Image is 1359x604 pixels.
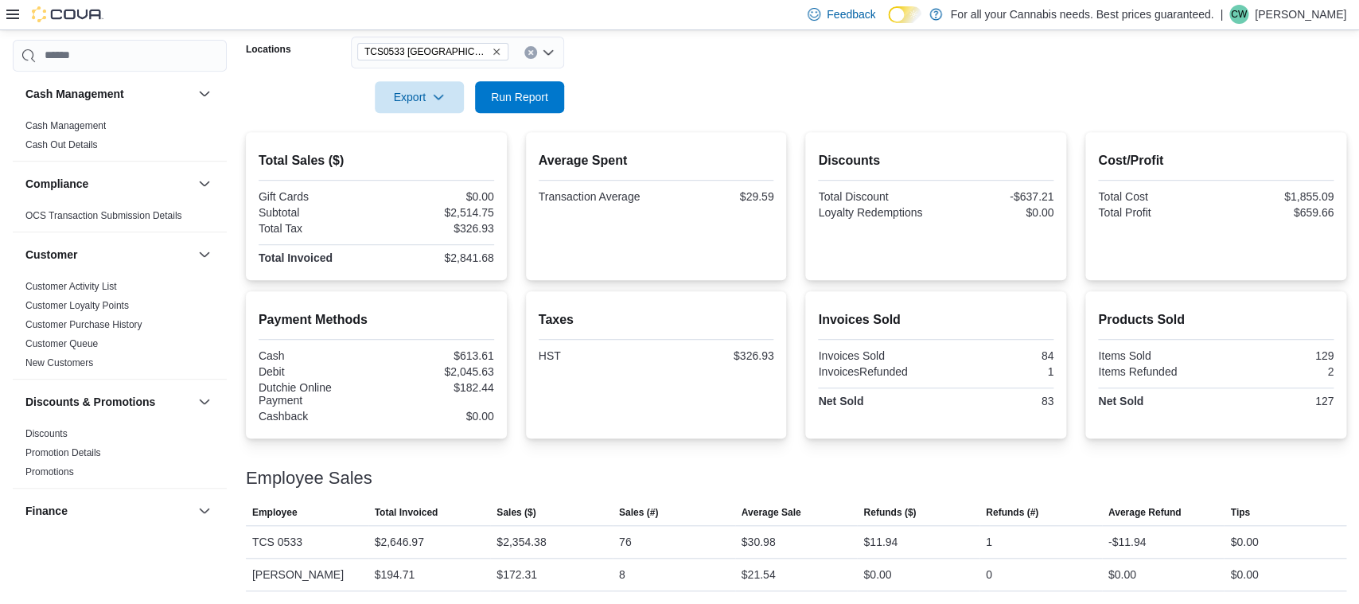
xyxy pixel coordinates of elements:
[25,319,142,330] a: Customer Purchase History
[25,357,93,368] a: New Customers
[818,190,933,203] div: Total Discount
[259,251,333,264] strong: Total Invoiced
[259,206,373,219] div: Subtotal
[252,506,298,519] span: Employee
[380,222,494,235] div: $326.93
[246,526,368,558] div: TCS 0533
[496,506,535,519] span: Sales ($)
[25,176,192,192] button: Compliance
[939,395,1053,407] div: 83
[32,6,103,22] img: Cova
[25,338,98,349] a: Customer Queue
[818,310,1053,329] h2: Invoices Sold
[939,206,1053,219] div: $0.00
[25,466,74,478] span: Promotions
[863,506,916,519] span: Refunds ($)
[25,337,98,350] span: Customer Queue
[950,5,1213,24] p: For all your Cannabis needs. Best prices guaranteed.
[1098,151,1334,170] h2: Cost/Profit
[259,151,494,170] h2: Total Sales ($)
[619,565,625,584] div: 8
[259,310,494,329] h2: Payment Methods
[939,365,1053,378] div: 1
[246,43,291,56] label: Locations
[1220,5,1223,24] p: |
[380,190,494,203] div: $0.00
[25,428,68,439] a: Discounts
[496,532,546,551] div: $2,354.38
[357,43,508,60] span: TCS0533 Richmond
[524,46,537,59] button: Clear input
[25,210,182,221] a: OCS Transaction Submission Details
[13,206,227,232] div: Compliance
[259,222,373,235] div: Total Tax
[1229,5,1248,24] div: Chris Wood
[1231,5,1247,24] span: CW
[619,532,632,551] div: 76
[25,394,192,410] button: Discounts & Promotions
[1108,506,1182,519] span: Average Refund
[939,349,1053,362] div: 84
[1219,206,1334,219] div: $659.66
[1219,190,1334,203] div: $1,855.09
[25,86,124,102] h3: Cash Management
[13,116,227,161] div: Cash Management
[259,365,373,378] div: Debit
[246,559,368,590] div: [PERSON_NAME]
[1219,365,1334,378] div: 2
[384,81,454,113] span: Export
[25,119,106,132] span: Cash Management
[259,349,373,362] div: Cash
[13,277,227,379] div: Customer
[539,310,774,329] h2: Taxes
[380,365,494,378] div: $2,045.63
[380,349,494,362] div: $613.61
[25,503,192,519] button: Finance
[25,247,192,263] button: Customer
[375,532,424,551] div: $2,646.97
[1230,532,1258,551] div: $0.00
[1098,395,1143,407] strong: Net Sold
[25,503,68,519] h3: Finance
[259,381,373,407] div: Dutchie Online Payment
[542,46,555,59] button: Open list of options
[380,410,494,423] div: $0.00
[195,84,214,103] button: Cash Management
[742,506,801,519] span: Average Sale
[1098,365,1213,378] div: Items Refunded
[818,206,933,219] div: Loyalty Redemptions
[195,245,214,264] button: Customer
[375,506,438,519] span: Total Invoiced
[25,300,129,311] a: Customer Loyalty Points
[939,190,1053,203] div: -$637.21
[375,81,464,113] button: Export
[1219,349,1334,362] div: 129
[1098,310,1334,329] h2: Products Sold
[888,6,921,23] input: Dark Mode
[818,395,863,407] strong: Net Sold
[1230,506,1249,519] span: Tips
[742,532,776,551] div: $30.98
[25,139,98,150] a: Cash Out Details
[364,44,489,60] span: TCS0533 [GEOGRAPHIC_DATA]
[475,81,564,113] button: Run Report
[986,506,1038,519] span: Refunds (#)
[1098,206,1213,219] div: Total Profit
[25,281,117,292] a: Customer Activity List
[986,565,992,584] div: 0
[25,427,68,440] span: Discounts
[1230,565,1258,584] div: $0.00
[539,190,653,203] div: Transaction Average
[380,381,494,394] div: $182.44
[1098,190,1213,203] div: Total Cost
[863,565,891,584] div: $0.00
[246,469,372,488] h3: Employee Sales
[25,466,74,477] a: Promotions
[25,357,93,369] span: New Customers
[25,446,101,459] span: Promotion Details
[25,447,101,458] a: Promotion Details
[539,151,774,170] h2: Average Spent
[380,251,494,264] div: $2,841.68
[1108,532,1146,551] div: -$11.94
